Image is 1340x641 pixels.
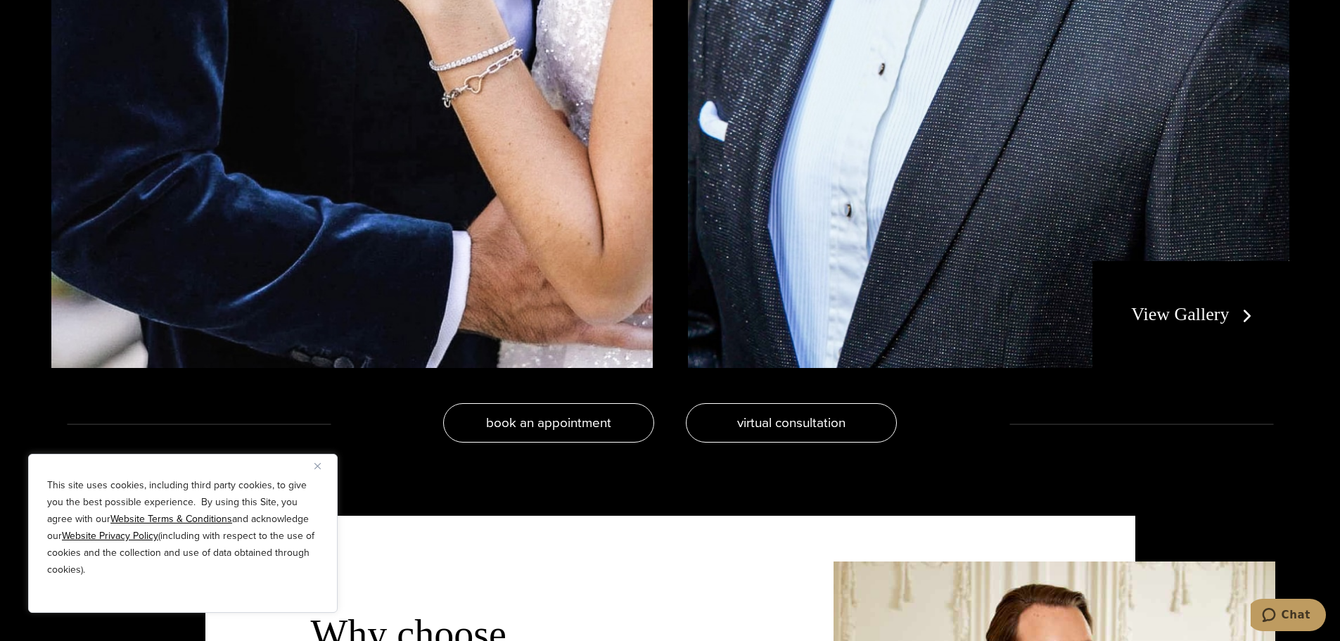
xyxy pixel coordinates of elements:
a: Website Privacy Policy [62,528,158,543]
span: virtual consultation [737,412,846,433]
a: book an appointment [443,403,654,443]
iframe: Opens a widget where you can chat to one of our agents [1251,599,1326,634]
p: This site uses cookies, including third party cookies, to give you the best possible experience. ... [47,477,319,578]
a: virtual consultation [686,403,897,443]
button: Close [314,457,331,474]
a: View Gallery [1131,304,1257,324]
img: Close [314,463,321,469]
span: book an appointment [486,412,611,433]
a: Website Terms & Conditions [110,512,232,526]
